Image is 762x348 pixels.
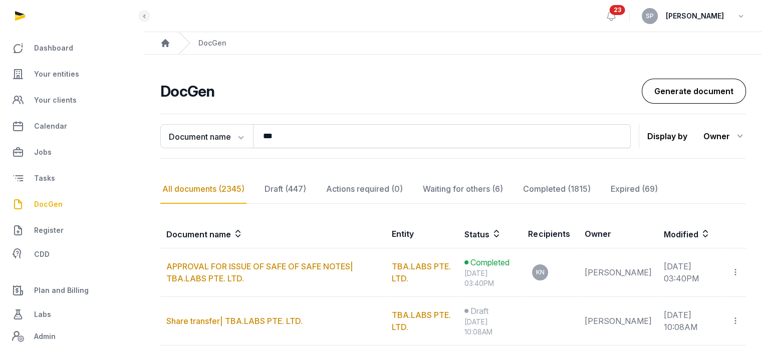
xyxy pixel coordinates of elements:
a: Admin [8,326,136,346]
span: Your entities [34,68,79,80]
th: Entity [386,220,458,248]
span: DocGen [34,198,63,210]
h2: DocGen [160,82,642,100]
div: [DATE] 10:08AM [464,317,517,337]
a: DocGen [8,192,136,216]
td: [DATE] 10:08AM [657,297,725,345]
a: Labs [8,302,136,326]
th: Recipients [522,220,578,248]
div: DocGen [198,38,226,48]
div: All documents (2345) [160,175,246,204]
a: Your entities [8,62,136,86]
nav: Breadcrumb [144,32,762,55]
a: Generate document [642,79,746,104]
span: Your clients [34,94,77,106]
a: Jobs [8,140,136,164]
th: Owner [578,220,657,248]
a: Calendar [8,114,136,138]
a: Tasks [8,166,136,190]
span: Plan and Billing [34,284,89,296]
div: Completed (1815) [521,175,593,204]
td: [PERSON_NAME] [578,248,657,297]
a: Plan and Billing [8,278,136,302]
a: APPROVAL FOR ISSUE OF SAFE OF SAFE NOTES| TBA.LABS PTE. LTD. [166,261,353,283]
div: Draft (447) [263,175,308,204]
th: Status [458,220,523,248]
a: Dashboard [8,36,136,60]
span: KN [536,269,545,275]
a: Share transfer| TBA.LABS PTE. LTD. [166,316,303,326]
span: Calendar [34,120,67,132]
span: Admin [34,330,56,342]
span: Completed [470,256,510,268]
a: CDD [8,244,136,264]
div: Expired (69) [609,175,660,204]
button: Document name [160,124,253,148]
th: Modified [657,220,746,248]
span: [PERSON_NAME] [666,10,724,22]
button: SP [642,8,658,24]
a: Register [8,218,136,242]
a: Your clients [8,88,136,112]
td: [DATE] 03:40PM [657,248,725,297]
span: SP [646,13,654,19]
th: Document name [160,220,386,248]
span: CDD [34,248,50,260]
span: Labs [34,308,51,320]
span: 23 [610,5,625,15]
span: Dashboard [34,42,73,54]
a: TBA.LABS PTE. LTD. [392,261,451,283]
nav: Tabs [160,175,746,204]
div: [DATE] 03:40PM [464,268,517,288]
div: Owner [703,128,746,144]
td: [PERSON_NAME] [578,297,657,345]
span: Register [34,224,64,236]
div: Waiting for others (6) [421,175,505,204]
p: Display by [647,128,687,144]
a: TBA.LABS PTE. LTD. [392,310,451,332]
div: Actions required (0) [324,175,405,204]
span: Jobs [34,146,52,158]
span: Draft [470,305,488,317]
span: Tasks [34,172,55,184]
